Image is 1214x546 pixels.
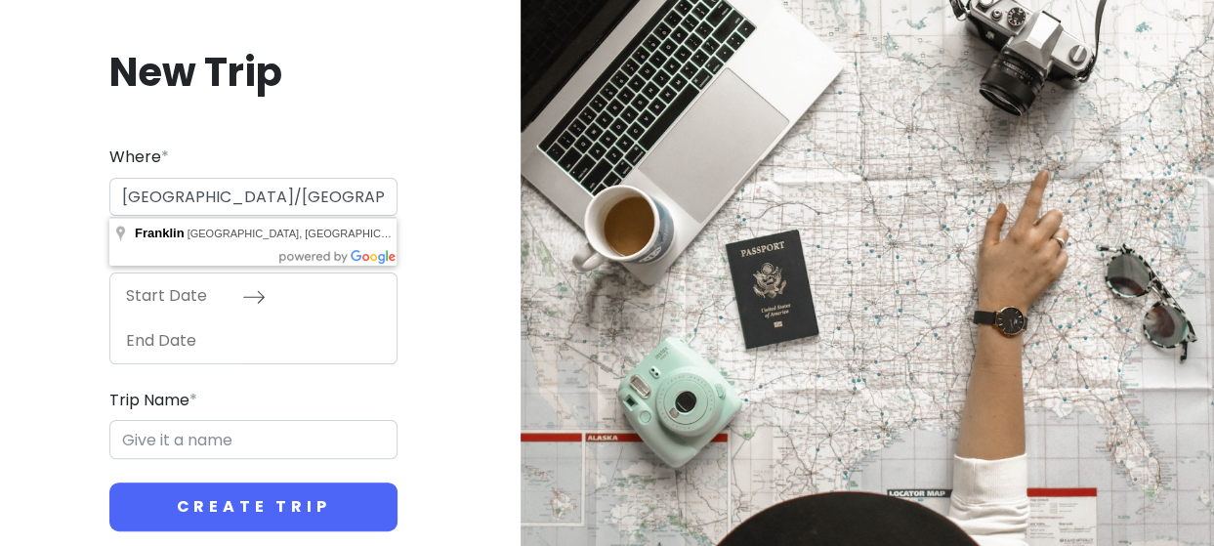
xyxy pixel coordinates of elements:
input: End Date [115,318,242,363]
h1: New Trip [109,47,398,98]
button: Create Trip [109,483,398,531]
span: Franklin [135,226,185,240]
input: Start Date [115,273,242,318]
label: Where [109,145,169,170]
label: Trip Name [109,388,197,413]
span: [GEOGRAPHIC_DATA], [GEOGRAPHIC_DATA] [188,228,417,239]
input: City (e.g., New York) [109,178,398,217]
input: Give it a name [109,420,398,459]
